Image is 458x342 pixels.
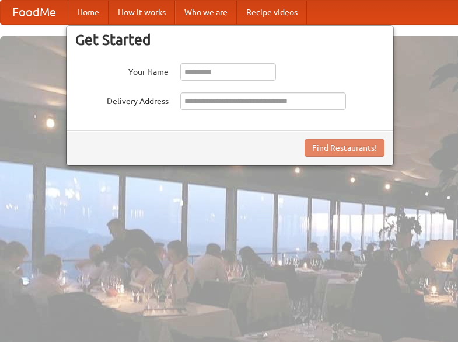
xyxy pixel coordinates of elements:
[75,63,169,78] label: Your Name
[75,31,384,49] h3: Get Started
[237,1,307,24] a: Recipe videos
[1,1,68,24] a: FoodMe
[305,139,384,157] button: Find Restaurants!
[109,1,175,24] a: How it works
[68,1,109,24] a: Home
[175,1,237,24] a: Who we are
[75,92,169,107] label: Delivery Address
